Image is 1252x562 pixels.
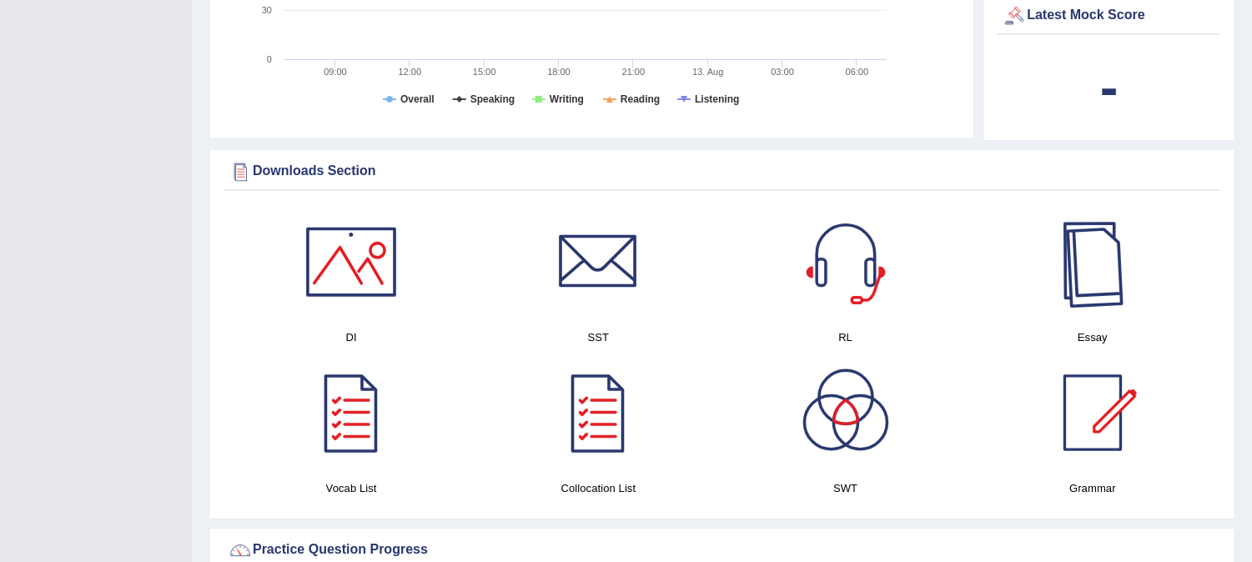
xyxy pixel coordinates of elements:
text: 21:00 [622,67,646,77]
text: 18:00 [547,67,571,77]
h4: DI [236,329,466,346]
h4: RL [731,329,961,346]
div: Latest Mock Score [1002,3,1216,28]
tspan: Reading [621,93,660,105]
h4: SWT [731,479,961,497]
text: 15:00 [473,67,496,77]
h4: Collocation List [483,479,713,497]
tspan: 13. Aug [692,67,723,77]
h4: Vocab List [236,479,466,497]
text: 12:00 [399,67,422,77]
text: 09:00 [324,67,347,77]
tspan: Writing [550,93,584,105]
tspan: Listening [695,93,739,105]
h4: Essay [978,329,1208,346]
h4: Grammar [978,479,1208,497]
h4: SST [483,329,713,346]
tspan: Speaking [470,93,515,105]
b: - [1100,57,1119,118]
text: 06:00 [846,67,869,77]
text: 03:00 [771,67,794,77]
text: 30 [262,5,272,15]
tspan: Overall [400,93,435,105]
text: 0 [267,54,272,64]
div: Downloads Section [228,159,1216,184]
